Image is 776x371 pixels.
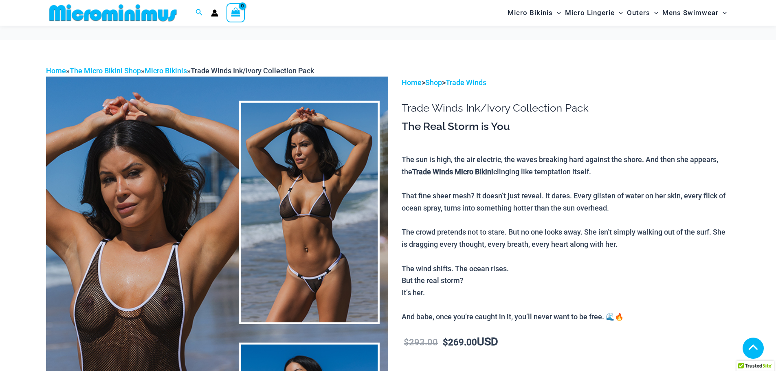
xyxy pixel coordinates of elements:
a: Home [402,78,422,87]
a: Mens SwimwearMenu ToggleMenu Toggle [660,2,729,23]
span: Menu Toggle [719,2,727,23]
span: Menu Toggle [650,2,658,23]
a: The Micro Bikini Shop [70,66,141,75]
span: Mens Swimwear [662,2,719,23]
span: $ [404,337,409,347]
p: The sun is high, the air electric, the waves breaking hard against the shore. And then she appear... [402,154,730,323]
p: USD [402,336,730,349]
nav: Site Navigation [504,1,730,24]
a: Micro LingerieMenu ToggleMenu Toggle [563,2,625,23]
span: $ [443,337,448,347]
a: Account icon link [211,9,218,17]
a: Shop [425,78,442,87]
span: Micro Lingerie [565,2,615,23]
span: Outers [627,2,650,23]
a: Home [46,66,66,75]
a: View Shopping Cart, empty [226,3,245,22]
bdi: 269.00 [443,337,477,347]
span: Trade Winds Ink/Ivory Collection Pack [191,66,314,75]
bdi: 293.00 [404,337,438,347]
b: Trade Winds Micro Bikini [412,167,493,176]
span: Menu Toggle [553,2,561,23]
img: MM SHOP LOGO FLAT [46,4,180,22]
span: Micro Bikinis [508,2,553,23]
a: Micro BikinisMenu ToggleMenu Toggle [506,2,563,23]
p: > > [402,77,730,89]
h3: The Real Storm is You [402,120,730,134]
span: » » » [46,66,314,75]
a: Search icon link [196,8,203,18]
span: Menu Toggle [615,2,623,23]
a: Micro Bikinis [145,66,187,75]
a: Trade Winds [446,78,486,87]
a: OutersMenu ToggleMenu Toggle [625,2,660,23]
h1: Trade Winds Ink/Ivory Collection Pack [402,102,730,114]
